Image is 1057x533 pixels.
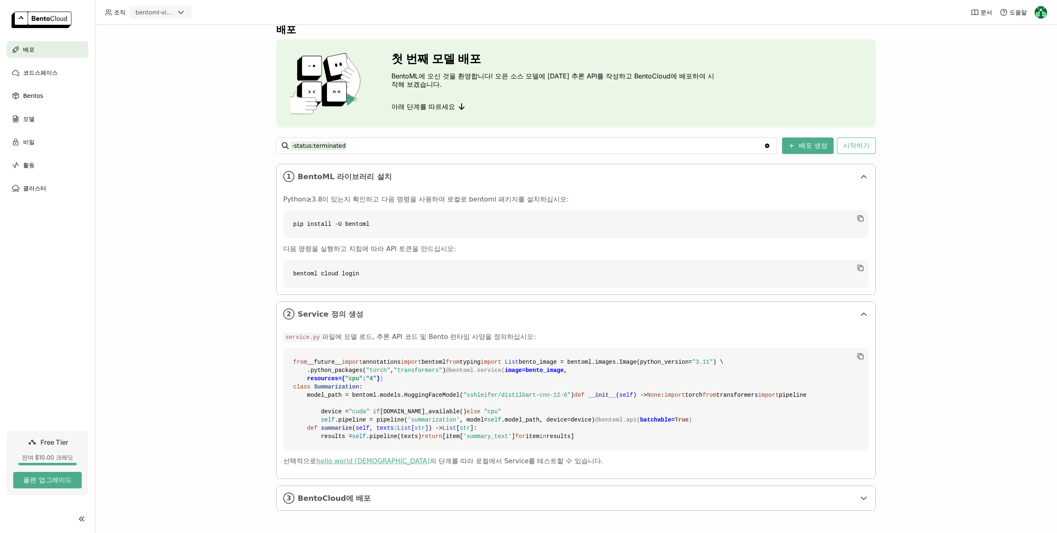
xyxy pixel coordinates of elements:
[352,433,366,440] span: self
[664,392,685,398] span: import
[23,137,35,147] span: 비밀
[488,417,502,423] span: self
[277,164,875,189] div: 1BentoML 라이브러리 설치
[283,457,869,465] p: 선택적으로 의 단계를 따라 로컬에서 Service를 테스트할 수 있습니다.
[782,137,834,154] button: 배포 생성
[283,260,869,288] code: bentoml cloud login
[540,433,547,440] span: in
[276,24,876,36] div: 배포
[971,8,992,17] a: 문서
[298,494,856,503] span: BentoCloud에 배포
[283,348,869,450] code: __future__ annotations bentoml typing bento_image = bentoml.images.Image(python_version= ) \ .pyt...
[7,157,88,173] a: 활동
[298,172,856,181] span: BentoML 라이브러리 설치
[283,52,372,114] img: cover onboarding
[283,171,294,182] i: 1
[397,425,411,431] span: List
[422,433,442,440] span: return
[7,431,88,495] a: Free Tier잔여 $10.00 크레딧플랜 업그레이드
[702,392,716,398] span: from
[321,425,352,431] span: summarize
[640,417,689,423] span: batchable=
[283,333,869,341] p: 파일에 모델 로드, 추론 API 코드 및 Bento 런타임 사양을 정의하십시오:
[23,45,35,54] span: 배포
[7,41,88,58] a: 배포
[460,425,470,431] span: str
[515,433,526,440] span: for
[23,68,58,78] span: 코드스페이스
[394,367,443,374] span: "transformers"
[1000,8,1027,17] div: 도움말
[484,408,501,415] span: "cpu"
[7,180,88,197] a: 클러스터
[283,308,294,320] i: 2
[675,417,689,423] span: True
[342,359,363,365] span: import
[298,310,856,319] span: Service 정의 생성
[588,392,616,398] span: __init__
[1035,6,1047,19] img: Dongryul Min
[348,408,369,415] span: "cuda"
[758,392,779,398] span: import
[467,408,481,415] span: else
[7,88,88,104] a: Bentos
[23,114,35,124] span: 모델
[391,72,718,88] p: BentoML에 오신 것을 환영합니다! 오픈 소스 모델에 [DATE] 추론 API를 작성하고 BentoCloud에 배포하여 시작해 보겠습니다.
[692,359,713,365] span: "3.11"
[481,359,501,365] span: import
[114,9,126,16] span: 조직
[283,210,869,238] code: pip install -U bentoml
[175,9,176,17] input: Selected bentoml-visualization.
[442,425,456,431] span: List
[283,195,869,204] p: Python≥3.8이 있는지 확인하고 다음 명령을 사용하여 로컬로 bentoml 패키지를 설치하십시오:
[277,302,875,326] div: 2Service 정의 생성
[23,91,43,101] span: Bentos
[366,367,390,374] span: "torch"
[293,384,310,390] span: class
[366,375,376,382] span: "4"
[595,417,692,423] span: @bentoml.api( )
[463,433,512,440] span: 'summary_text'
[574,392,585,398] span: def
[355,425,428,431] span: self, texts: [ ]
[135,8,174,17] div: bentoml-visualization
[837,137,876,154] button: 시작하기
[391,52,718,65] h3: 첫 번째 모델 배포
[12,12,71,28] img: logo
[314,384,359,390] span: Summarization
[408,417,460,423] span: 'summarization'
[981,9,992,16] span: 문서
[446,359,460,365] span: from
[283,333,322,341] code: service.py
[13,472,82,488] button: 플랜 업그레이드
[391,102,455,111] span: 아래 단계를 따르세요
[293,359,307,365] span: from
[401,359,421,365] span: import
[647,392,661,398] span: None
[1010,9,1027,16] span: 도움말
[463,392,571,398] span: "sshleifer/distilbart-cnn-12-6"
[321,417,335,423] span: self
[40,438,68,446] span: Free Tier
[283,493,294,504] i: 3
[415,425,425,431] span: str
[23,183,46,193] span: 클러스터
[619,392,633,398] span: self
[291,139,764,152] input: 검색
[7,111,88,127] a: 모델
[373,408,380,415] span: if
[345,375,363,382] span: "cpu"
[23,160,35,170] span: 활동
[7,64,88,81] a: 코드스페이스
[277,486,875,510] div: 3BentoCloud에 배포
[505,359,519,365] span: List
[316,457,430,465] a: hello world [DEMOGRAPHIC_DATA]
[307,425,318,431] span: def
[283,245,869,253] p: 다음 명령을 실행하고 지침에 따라 API 토큰을 만드십시오:
[7,134,88,150] a: 비밀
[764,142,770,149] svg: Clear value
[13,454,82,461] div: 잔여 $10.00 크레딧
